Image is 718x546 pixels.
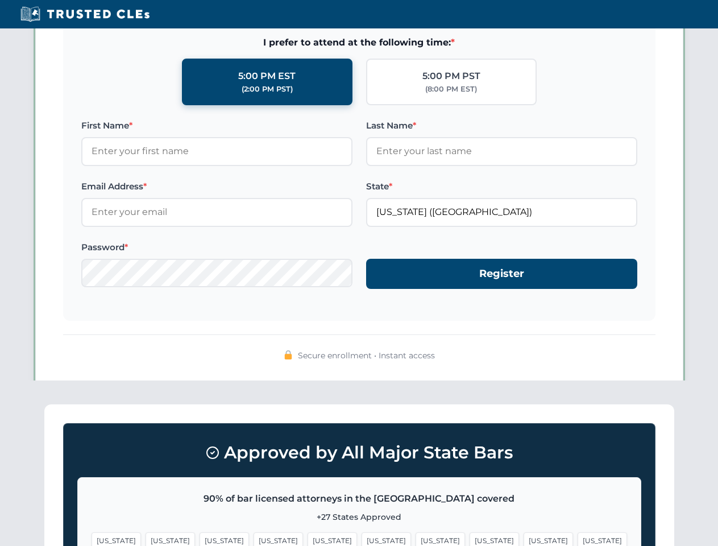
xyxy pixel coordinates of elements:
[92,511,627,523] p: +27 States Approved
[77,437,641,468] h3: Approved by All Major State Bars
[366,119,637,133] label: Last Name
[366,259,637,289] button: Register
[284,350,293,359] img: 🔒
[81,119,352,133] label: First Name
[366,137,637,166] input: Enter your last name
[81,137,352,166] input: Enter your first name
[81,35,637,50] span: I prefer to attend at the following time:
[81,198,352,226] input: Enter your email
[81,180,352,193] label: Email Address
[238,69,296,84] div: 5:00 PM EST
[92,491,627,506] p: 90% of bar licensed attorneys in the [GEOGRAPHIC_DATA] covered
[242,84,293,95] div: (2:00 PM PST)
[422,69,480,84] div: 5:00 PM PST
[81,241,352,254] label: Password
[366,180,637,193] label: State
[425,84,477,95] div: (8:00 PM EST)
[366,198,637,226] input: Florida (FL)
[17,6,153,23] img: Trusted CLEs
[298,349,435,362] span: Secure enrollment • Instant access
